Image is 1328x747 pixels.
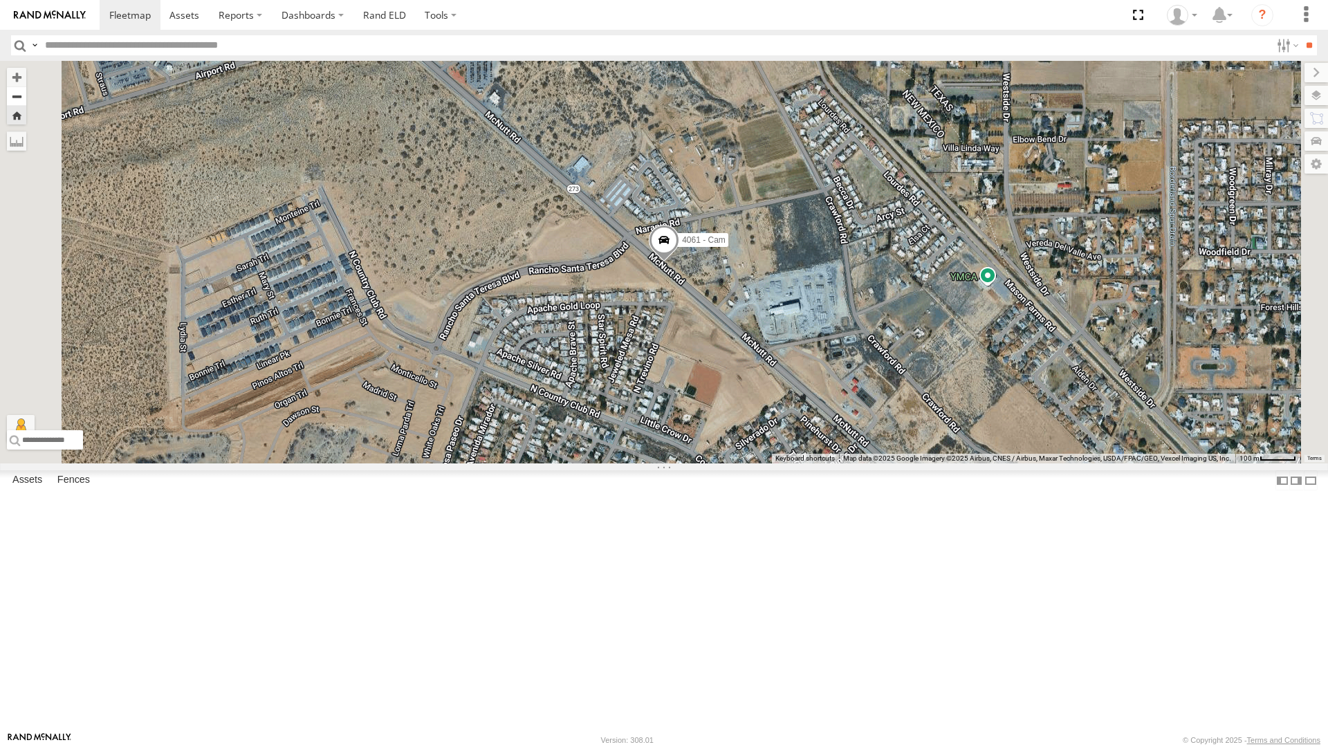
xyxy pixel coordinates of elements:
[1162,5,1202,26] div: Armando Sotelo
[1247,736,1320,744] a: Terms and Conditions
[1235,454,1300,463] button: Map Scale: 100 m per 49 pixels
[7,68,26,86] button: Zoom in
[1307,456,1322,461] a: Terms (opens in new tab)
[775,454,835,463] button: Keyboard shortcuts
[50,471,97,490] label: Fences
[1183,736,1320,744] div: © Copyright 2025 -
[1275,470,1289,490] label: Dock Summary Table to the Left
[843,454,1231,462] span: Map data ©2025 Google Imagery ©2025 Airbus, CNES / Airbus, Maxar Technologies, USDA/FPAC/GEO, Vex...
[601,736,654,744] div: Version: 308.01
[8,733,71,747] a: Visit our Website
[7,131,26,151] label: Measure
[7,415,35,443] button: Drag Pegman onto the map to open Street View
[1239,454,1260,462] span: 100 m
[6,471,49,490] label: Assets
[29,35,40,55] label: Search Query
[14,10,86,20] img: rand-logo.svg
[7,86,26,106] button: Zoom out
[1251,4,1273,26] i: ?
[1271,35,1301,55] label: Search Filter Options
[1304,154,1328,174] label: Map Settings
[1304,470,1318,490] label: Hide Summary Table
[682,235,726,245] span: 4061 - Cam
[7,106,26,124] button: Zoom Home
[1289,470,1303,490] label: Dock Summary Table to the Right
